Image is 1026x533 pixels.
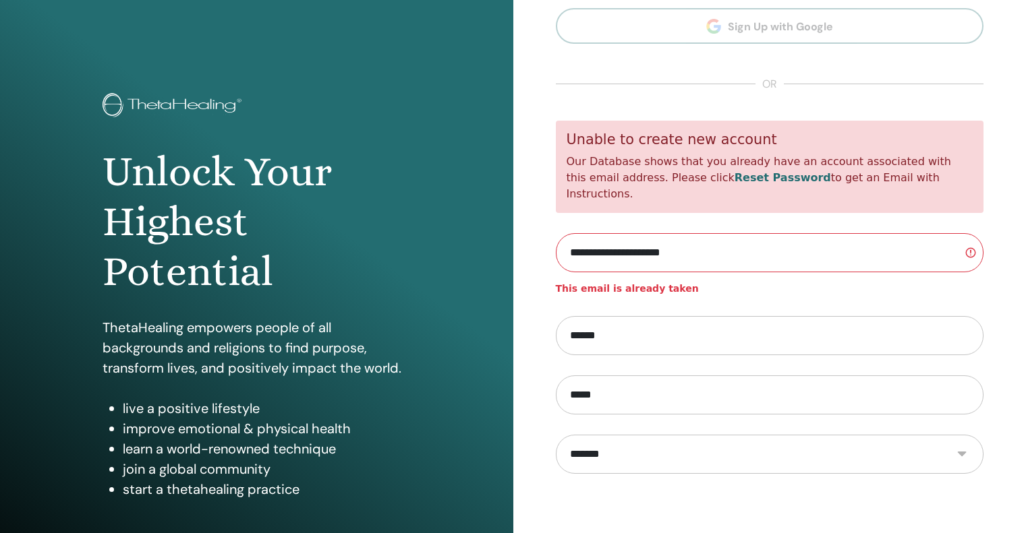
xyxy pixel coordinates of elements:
span: or [756,76,784,92]
div: Our Database shows that you already have an account associated with this email address. Please cl... [556,121,984,213]
h1: Unlock Your Highest Potential [103,147,411,297]
strong: This email is already taken [556,283,699,294]
p: ThetaHealing empowers people of all backgrounds and religions to find purpose, transform lives, a... [103,317,411,378]
li: learn a world-renowned technique [123,439,411,459]
li: improve emotional & physical health [123,418,411,439]
a: Reset Password [735,171,831,184]
li: live a positive lifestyle [123,398,411,418]
li: start a thetahealing practice [123,479,411,499]
li: join a global community [123,459,411,479]
h5: Unable to create new account [567,131,973,148]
